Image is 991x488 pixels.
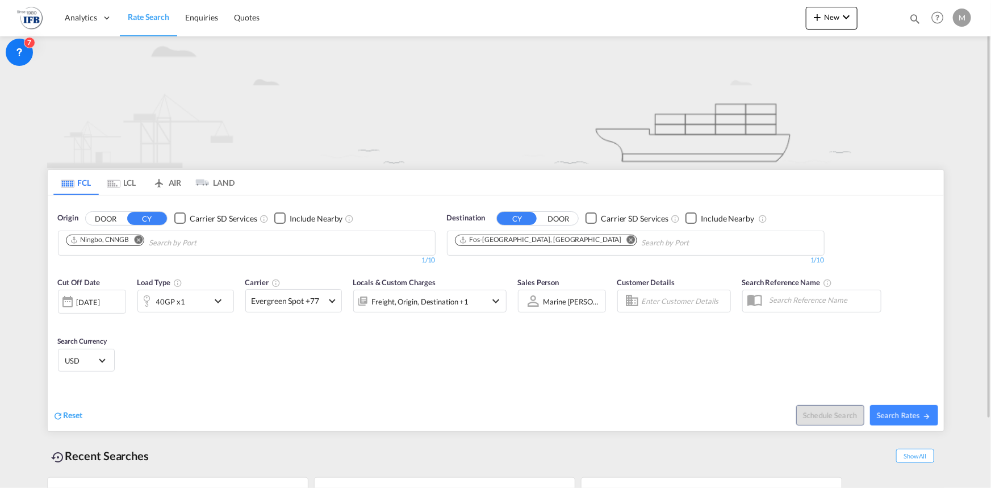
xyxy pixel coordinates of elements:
[65,356,97,366] span: USD
[64,410,83,420] span: Reset
[764,291,881,308] input: Search Reference Name
[47,36,944,168] img: new-FCL.png
[909,12,921,25] md-icon: icon-magnify
[245,278,281,287] span: Carrier
[928,8,953,28] div: Help
[260,214,269,223] md-icon: Unchecked: Search for CY (Container Yard) services for all selected carriers.Checked : Search for...
[144,170,190,195] md-tab-item: AIR
[173,278,182,287] md-icon: icon-information-outline
[70,235,132,245] div: Press delete to remove this chip.
[137,290,234,312] div: 40GP x1icon-chevron-down
[190,170,235,195] md-tab-item: LAND
[620,235,637,247] button: Remove
[290,213,343,224] div: Include Nearby
[685,212,754,224] md-checkbox: Checkbox No Ink
[53,411,64,421] md-icon: icon-refresh
[70,235,129,245] div: Ningbo, CNNGB
[53,170,235,195] md-pagination-wrapper: Use the left and right arrow keys to navigate between tabs
[58,290,126,314] div: [DATE]
[345,214,354,223] md-icon: Unchecked: Ignores neighbouring ports when fetching rates.Checked : Includes neighbouring ports w...
[152,176,166,185] md-icon: icon-airplane
[518,278,559,287] span: Sales Person
[77,297,100,307] div: [DATE]
[271,278,281,287] md-icon: The selected Trucker/Carrierwill be displayed in the rate results If the rates are from another f...
[870,405,938,426] button: Search Ratesicon-arrow-right
[64,352,108,369] md-select: Select Currency: $ USDUnited States Dollar
[137,278,182,287] span: Load Type
[156,294,185,310] div: 40GP x1
[542,293,603,310] md-select: Sales Person: Marine Di Cicco
[459,235,624,245] div: Press delete to remove this chip.
[53,410,83,422] div: icon-refreshReset
[149,234,257,252] input: Chips input.
[52,451,65,464] md-icon: icon-backup-restore
[252,295,325,307] span: Evergreen Spot +77
[58,278,101,287] span: Cut Off Date
[64,231,262,252] md-chips-wrap: Chips container. Use arrow keys to select chips.
[48,195,944,431] div: OriginDOOR CY Checkbox No InkUnchecked: Search for CY (Container Yard) services for all selected ...
[58,256,436,265] div: 1/10
[65,12,97,23] span: Analytics
[53,170,99,195] md-tab-item: FCL
[538,212,578,225] button: DOOR
[810,10,824,24] md-icon: icon-plus 400-fg
[701,213,754,224] div: Include Nearby
[47,443,154,469] div: Recent Searches
[190,213,257,224] div: Carrier SD Services
[823,278,832,287] md-icon: Your search will be saved by the below given name
[909,12,921,30] div: icon-magnify
[742,278,833,287] span: Search Reference Name
[617,278,675,287] span: Customer Details
[490,294,503,308] md-icon: icon-chevron-down
[353,290,507,312] div: Freight Origin Destination Factory Stuffingicon-chevron-down
[896,449,934,463] span: Show All
[928,8,947,27] span: Help
[86,212,126,225] button: DOOR
[211,294,231,308] md-icon: icon-chevron-down
[447,212,486,224] span: Destination
[806,7,858,30] button: icon-plus 400-fgNewicon-chevron-down
[58,212,78,224] span: Origin
[877,411,931,420] span: Search Rates
[185,12,218,22] span: Enquiries
[923,412,931,420] md-icon: icon-arrow-right
[671,214,680,223] md-icon: Unchecked: Search for CY (Container Yard) services for all selected carriers.Checked : Search for...
[58,312,66,328] md-datepicker: Select
[17,5,43,31] img: de31bbe0256b11eebba44b54815f083d.png
[796,405,864,426] button: Note: By default Schedule search will only considerorigin ports, destination ports and cut off da...
[174,212,257,224] md-checkbox: Checkbox No Ink
[58,337,107,345] span: Search Currency
[128,12,169,22] span: Rate Search
[127,212,167,225] button: CY
[447,256,825,265] div: 1/10
[372,294,469,310] div: Freight Origin Destination Factory Stuffing
[543,297,626,306] div: Marine [PERSON_NAME]
[953,9,971,27] div: M
[642,234,750,252] input: Chips input.
[810,12,853,22] span: New
[642,293,727,310] input: Enter Customer Details
[497,212,537,225] button: CY
[453,231,754,252] md-chips-wrap: Chips container. Use arrow keys to select chips.
[127,235,144,247] button: Remove
[839,10,853,24] md-icon: icon-chevron-down
[274,212,343,224] md-checkbox: Checkbox No Ink
[459,235,622,245] div: Fos-sur-Mer, FRFOS
[99,170,144,195] md-tab-item: LCL
[601,213,668,224] div: Carrier SD Services
[234,12,259,22] span: Quotes
[758,214,767,223] md-icon: Unchecked: Ignores neighbouring ports when fetching rates.Checked : Includes neighbouring ports w...
[353,278,436,287] span: Locals & Custom Charges
[586,212,668,224] md-checkbox: Checkbox No Ink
